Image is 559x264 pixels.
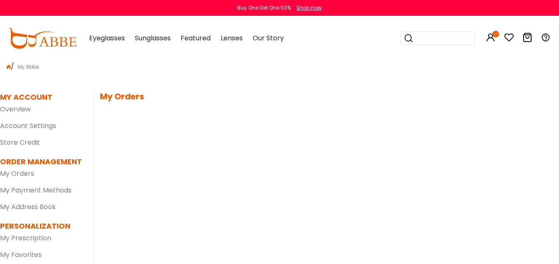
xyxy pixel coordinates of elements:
[253,33,284,43] span: Our Story
[8,28,77,49] img: abbeglasses.com
[221,33,243,43] span: Lenses
[135,33,171,43] span: Sunglasses
[7,65,11,69] img: home.png
[181,33,211,43] span: Featured
[100,91,559,101] h5: My Orders
[89,33,125,43] span: Eyeglasses
[237,4,291,12] div: Buy One Get One 50%
[296,4,322,12] div: Shop now
[14,63,42,70] span: My Abbe
[292,4,322,11] a: Shop now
